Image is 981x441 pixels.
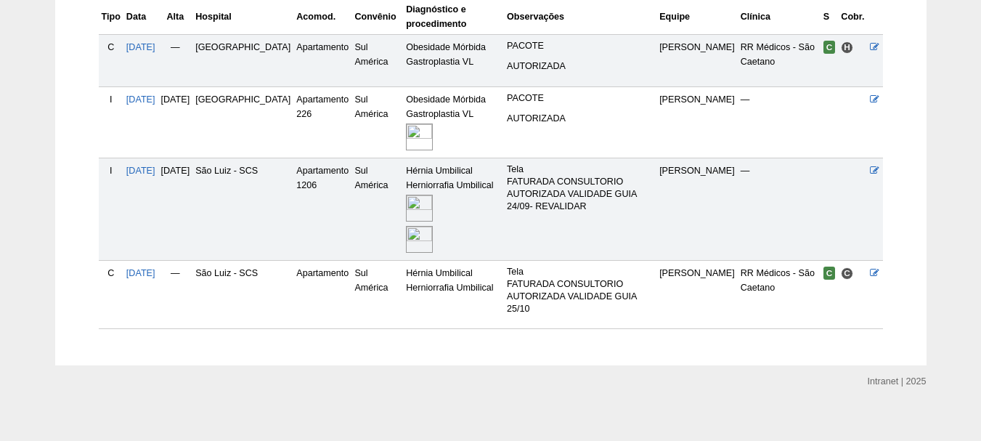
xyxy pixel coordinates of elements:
p: Tela FATURADA CONSULTORIO AUTORIZADA VALIDADE GUIA 24/09- REVALIDAR [507,163,654,213]
div: Intranet | 2025 [868,374,927,389]
span: Confirmada [823,41,836,54]
a: [DATE] [126,268,155,278]
span: [DATE] [161,166,190,176]
td: Sul América [351,260,403,328]
td: [PERSON_NAME] [656,260,738,328]
td: Apartamento 1206 [293,158,351,260]
td: [GEOGRAPHIC_DATA] [192,86,293,158]
td: Sul América [351,34,403,86]
span: Consultório [841,267,853,280]
td: Obesidade Mórbida Gastroplastia VL [403,86,504,158]
div: C [102,40,121,54]
td: Hérnia Umbilical Herniorrafia Umbilical [403,158,504,260]
td: — [158,34,193,86]
span: Confirmada [823,267,836,280]
p: PACOTE [507,40,654,52]
div: C [102,266,121,280]
td: — [738,86,821,158]
td: — [738,158,821,260]
td: [GEOGRAPHIC_DATA] [192,34,293,86]
a: [DATE] [126,94,155,105]
td: RR Médicos - São Caetano [738,34,821,86]
div: I [102,163,121,178]
td: [PERSON_NAME] [656,86,738,158]
td: Hérnia Umbilical Herniorrafia Umbilical [403,260,504,328]
div: I [102,92,121,107]
td: Sul América [351,86,403,158]
td: [PERSON_NAME] [656,34,738,86]
span: [DATE] [161,94,190,105]
p: Tela FATURADA CONSULTORIO AUTORIZADA VALIDADE GUIA 25/10 [507,266,654,315]
span: Hospital [841,41,853,54]
td: [PERSON_NAME] [656,158,738,260]
td: — [158,260,193,328]
td: Apartamento [293,34,351,86]
td: Apartamento [293,260,351,328]
a: [DATE] [126,166,155,176]
td: Obesidade Mórbida Gastroplastia VL [403,34,504,86]
td: Apartamento 226 [293,86,351,158]
td: Sul América [351,158,403,260]
p: PACOTE [507,92,654,105]
td: RR Médicos - São Caetano [738,260,821,328]
a: [DATE] [126,42,155,52]
p: AUTORIZADA [507,113,654,125]
td: São Luiz - SCS [192,260,293,328]
p: AUTORIZADA [507,60,654,73]
td: São Luiz - SCS [192,158,293,260]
